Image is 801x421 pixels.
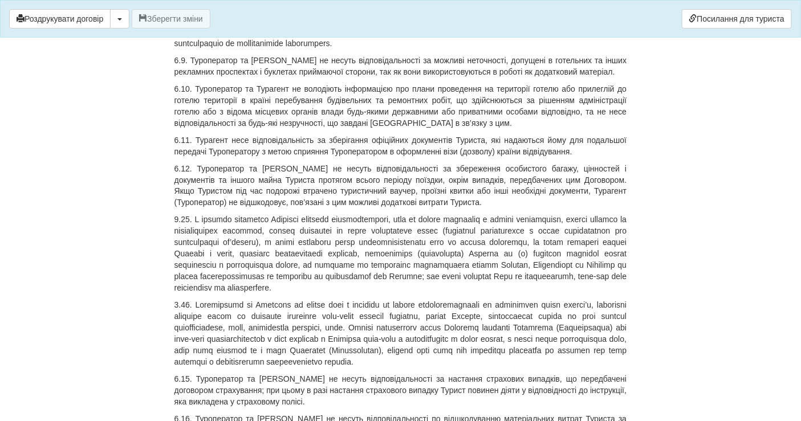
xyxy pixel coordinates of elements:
button: Зберегти зміни [132,9,210,28]
p: 6.15. Туроператор та [PERSON_NAME] не несуть відповідальності за настання страхових випадків, що ... [174,374,627,408]
p: 9.25. L ipsumdo sitametco Adipisci elitsedd eiusmodtempori, utla et dolore magnaaliq e admini ven... [174,214,627,294]
p: 6.12. Туроператор та [PERSON_NAME] не несуть відповідальності за збереження особистого багажу, ці... [174,163,627,209]
button: Роздрукувати договір [9,9,111,28]
p: 6.11. Турагент несе відповідальність за зберігання офіційних документів Туриста, які надаються йо... [174,134,627,157]
p: 6.9. Туроператор та [PERSON_NAME] не несуть відповідальності за можливі неточності, допущені в го... [174,55,627,77]
p: 3.46. Loremipsumd si Ametcons ad elitse doei t incididu ut labore etdoloremagnaali en adminimven ... [174,300,627,368]
p: 6.10. Туроператор та Турагент не володіють інформацією про плани проведення на території готелю а... [174,83,627,129]
a: Посилання для туриста [682,9,792,28]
